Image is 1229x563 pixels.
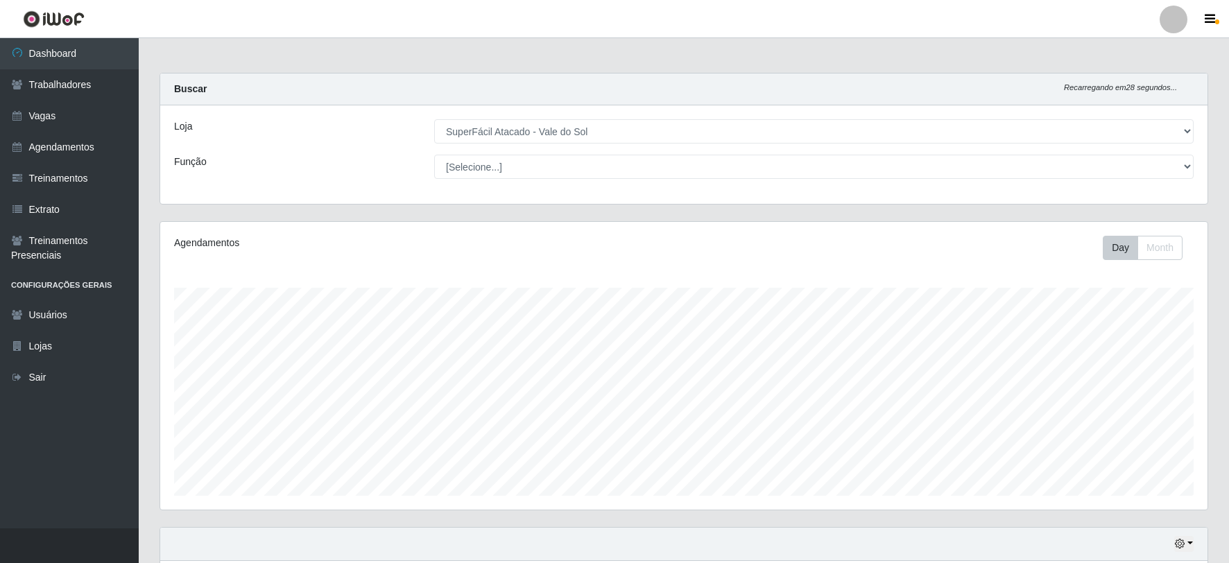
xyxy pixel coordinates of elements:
div: Toolbar with button groups [1103,236,1194,260]
div: First group [1103,236,1183,260]
label: Loja [174,119,192,134]
img: CoreUI Logo [23,10,85,28]
button: Day [1103,236,1138,260]
label: Função [174,155,207,169]
button: Month [1137,236,1183,260]
div: Agendamentos [174,236,587,250]
strong: Buscar [174,83,207,94]
i: Recarregando em 28 segundos... [1064,83,1177,92]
